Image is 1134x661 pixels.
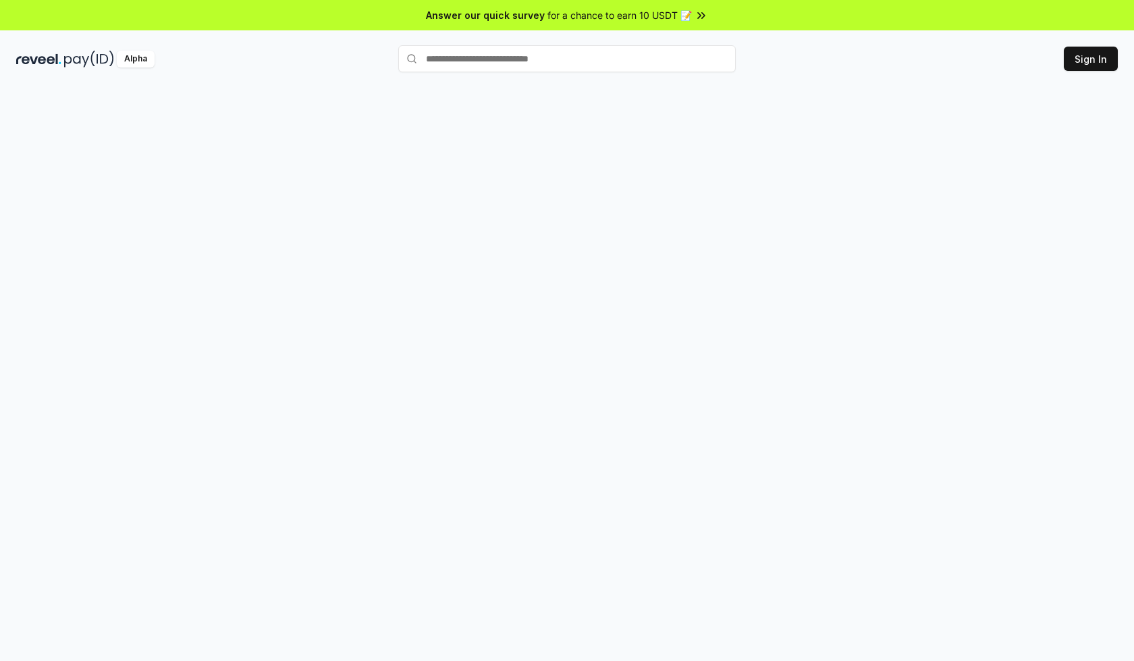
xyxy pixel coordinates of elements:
[117,51,155,68] div: Alpha
[426,8,545,22] span: Answer our quick survey
[547,8,692,22] span: for a chance to earn 10 USDT 📝
[1064,47,1118,71] button: Sign In
[16,51,61,68] img: reveel_dark
[64,51,114,68] img: pay_id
